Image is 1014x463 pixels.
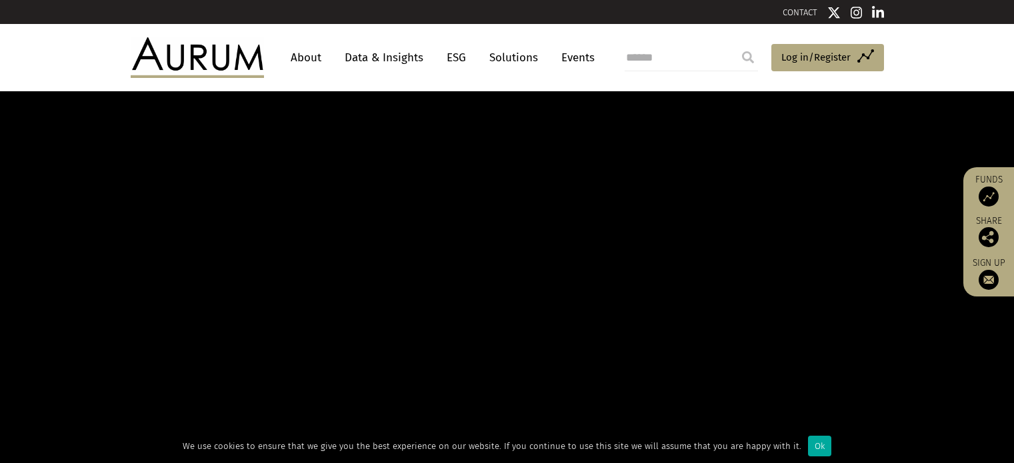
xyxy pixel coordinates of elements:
[440,45,473,70] a: ESG
[979,187,999,207] img: Access Funds
[827,6,841,19] img: Twitter icon
[979,227,999,247] img: Share this post
[131,37,264,77] img: Aurum
[970,174,1007,207] a: Funds
[781,49,851,65] span: Log in/Register
[338,45,430,70] a: Data & Insights
[851,6,863,19] img: Instagram icon
[783,7,817,17] a: CONTACT
[483,45,545,70] a: Solutions
[284,45,328,70] a: About
[970,257,1007,290] a: Sign up
[808,436,831,456] div: Ok
[979,270,999,290] img: Sign up to our newsletter
[872,6,884,19] img: Linkedin icon
[735,44,761,71] input: Submit
[555,45,595,70] a: Events
[970,217,1007,247] div: Share
[771,44,884,72] a: Log in/Register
